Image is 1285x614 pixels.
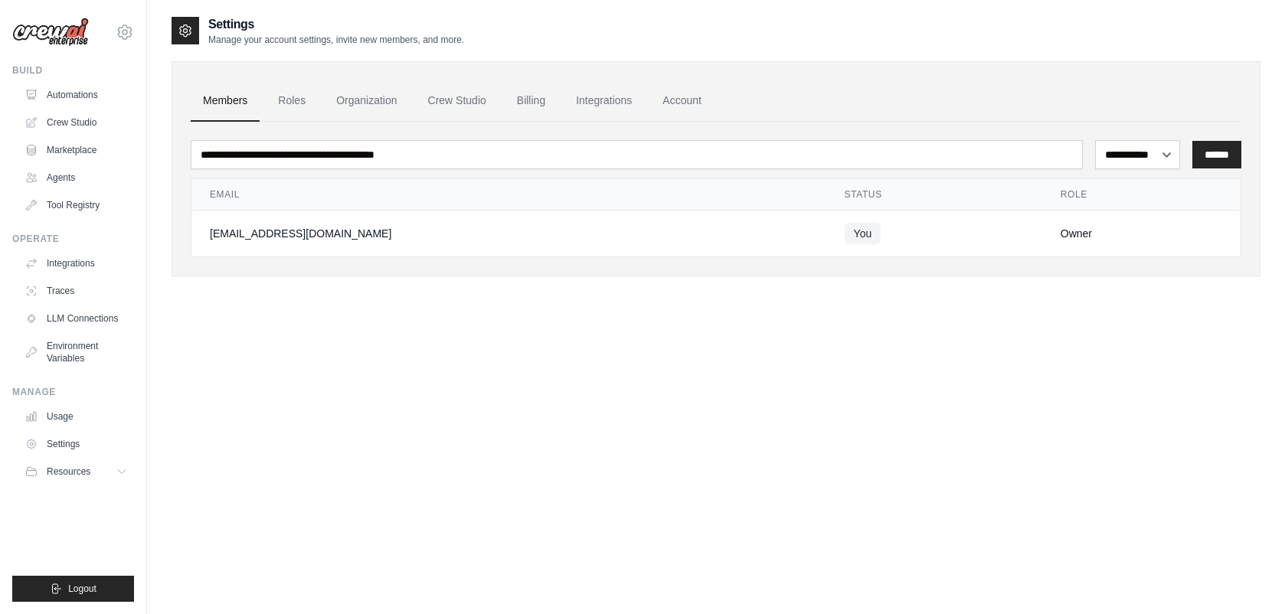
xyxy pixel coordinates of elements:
[18,193,134,217] a: Tool Registry
[505,80,557,122] a: Billing
[650,80,714,122] a: Account
[18,432,134,456] a: Settings
[12,64,134,77] div: Build
[47,465,90,478] span: Resources
[208,34,464,46] p: Manage your account settings, invite new members, and more.
[210,226,808,241] div: [EMAIL_ADDRESS][DOMAIN_NAME]
[191,80,260,122] a: Members
[18,138,134,162] a: Marketplace
[845,223,881,244] span: You
[324,80,409,122] a: Organization
[18,165,134,190] a: Agents
[18,279,134,303] a: Traces
[1061,226,1222,241] div: Owner
[266,80,318,122] a: Roles
[191,179,826,211] th: Email
[18,334,134,371] a: Environment Variables
[416,80,499,122] a: Crew Studio
[18,404,134,429] a: Usage
[564,80,644,122] a: Integrations
[12,18,89,47] img: Logo
[826,179,1042,211] th: Status
[68,583,96,595] span: Logout
[12,576,134,602] button: Logout
[12,233,134,245] div: Operate
[18,110,134,135] a: Crew Studio
[12,386,134,398] div: Manage
[18,459,134,484] button: Resources
[208,15,464,34] h2: Settings
[18,251,134,276] a: Integrations
[18,83,134,107] a: Automations
[18,306,134,331] a: LLM Connections
[1042,179,1241,211] th: Role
